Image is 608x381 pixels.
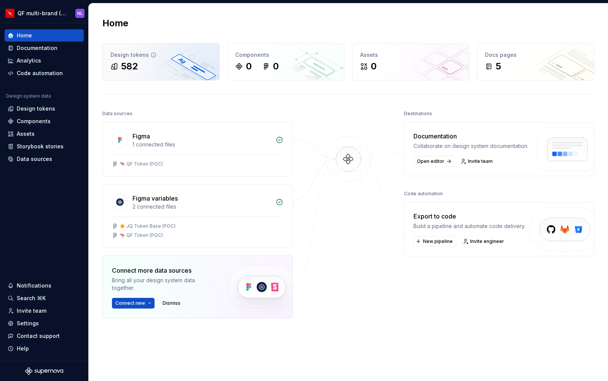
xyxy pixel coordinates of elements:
[404,108,432,119] div: Destinations
[17,130,35,138] div: Assets
[5,342,84,355] button: Help
[5,103,84,115] a: Design tokens
[5,42,84,54] a: Documentation
[102,108,132,119] div: Data sources
[17,345,29,352] div: Help
[246,60,252,72] div: 0
[132,141,271,148] div: 1 connected files
[163,300,180,306] span: Dismiss
[132,194,178,203] div: Figma variables
[17,143,64,150] div: Storybook stories
[5,128,84,140] a: Assets
[112,266,215,275] div: Connect more data sources
[273,60,279,72] div: 0
[102,122,293,177] a: Figma1 connected files🦘 QF Token (POC)
[5,330,84,342] button: Contact support
[5,292,84,304] button: Search ⌘K
[5,55,84,67] a: Analytics
[235,51,337,59] div: Components
[112,277,215,292] div: Bring all your design system data together.
[413,132,528,141] div: Documentation
[470,238,504,244] span: Invite engineer
[25,367,63,375] svg: Supernova Logo
[17,332,60,340] div: Contact support
[120,161,163,167] div: 🦘 QF Token (POC)
[413,142,528,150] div: Collaborate on design system documentation.
[102,184,293,248] a: Figma variables2 connected files✴️ JQ Token Base (POC)🦘 QF Token (POC)
[6,93,51,99] div: Design system data
[5,317,84,330] a: Settings
[120,232,163,238] div: 🦘 QF Token (POC)
[159,298,184,309] button: Dismiss
[5,140,84,153] a: Storybook stories
[17,105,55,113] div: Design tokens
[413,222,525,230] div: Build a pipeline and automate code delivery.
[423,238,453,244] span: New pipeline
[17,155,52,163] div: Data sources
[5,115,84,127] a: Components
[5,305,84,317] a: Invite team
[17,117,51,125] div: Components
[17,69,63,77] div: Code automation
[360,51,461,59] div: Assets
[413,236,456,247] button: New pipeline
[112,298,155,309] button: Connect new
[404,188,443,199] div: Code automation
[110,51,212,59] div: Design tokens
[413,212,525,221] div: Export to code
[17,32,32,39] div: Home
[2,5,87,21] button: QF multi-brand (Test)NL
[371,60,377,72] div: 0
[417,158,444,164] span: Open editor
[121,60,138,72] div: 582
[132,132,150,141] div: Figma
[17,307,46,315] div: Invite team
[496,60,501,72] div: 5
[132,203,271,211] div: 2 connected files
[485,51,586,59] div: Docs pages
[102,43,220,80] a: Design tokens582
[458,156,496,167] a: Invite team
[5,9,14,18] img: 6b187050-a3ed-48aa-8485-808e17fcee26.png
[5,153,84,165] a: Data sources
[413,156,454,167] a: Open editor
[77,10,83,16] div: NL
[227,43,345,80] a: Components00
[17,282,51,289] div: Notifications
[477,43,594,80] a: Docs pages5
[468,158,493,164] span: Invite team
[102,17,128,29] h2: Home
[17,320,39,327] div: Settings
[352,43,469,80] a: Assets0
[5,280,84,292] button: Notifications
[18,10,66,17] div: QF multi-brand (Test)
[120,223,176,229] div: ✴️ JQ Token Base (POC)
[17,44,57,52] div: Documentation
[17,294,46,302] div: Search ⌘K
[17,57,41,64] div: Analytics
[115,300,145,306] span: Connect new
[461,236,507,247] a: Invite engineer
[5,67,84,79] a: Code automation
[5,29,84,42] a: Home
